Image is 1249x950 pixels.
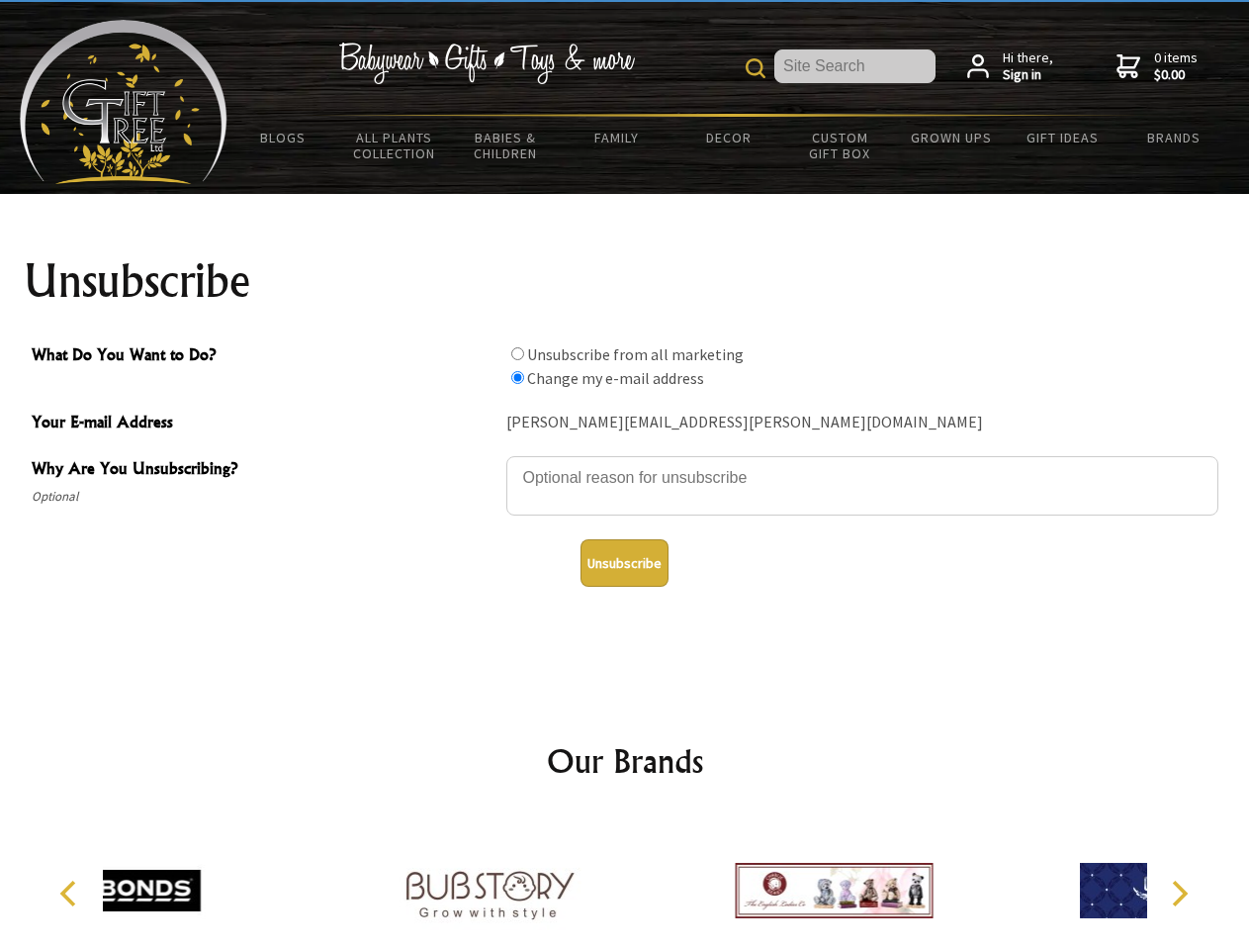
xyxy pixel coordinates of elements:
a: Babies & Children [450,117,562,174]
textarea: Why Are You Unsubscribing? [506,456,1218,516]
a: Brands [1118,117,1230,158]
div: [PERSON_NAME][EMAIL_ADDRESS][PERSON_NAME][DOMAIN_NAME] [506,408,1218,438]
h1: Unsubscribe [24,257,1226,305]
label: Unsubscribe from all marketing [527,344,744,364]
span: Why Are You Unsubscribing? [32,456,496,485]
label: Change my e-mail address [527,368,704,388]
a: BLOGS [227,117,339,158]
a: Custom Gift Box [784,117,896,174]
input: Site Search [774,49,936,83]
strong: $0.00 [1154,66,1198,84]
span: What Do You Want to Do? [32,342,496,371]
span: Hi there, [1003,49,1053,84]
a: Gift Ideas [1007,117,1118,158]
h2: Our Brands [40,737,1210,785]
img: Babywear - Gifts - Toys & more [338,43,635,84]
img: Babyware - Gifts - Toys and more... [20,20,227,184]
input: What Do You Want to Do? [511,371,524,384]
img: product search [746,58,765,78]
span: Optional [32,485,496,509]
span: Your E-mail Address [32,410,496,438]
button: Previous [49,872,93,915]
span: 0 items [1154,48,1198,84]
a: Hi there,Sign in [967,49,1053,84]
button: Next [1157,872,1201,915]
button: Unsubscribe [580,539,669,587]
a: Grown Ups [895,117,1007,158]
strong: Sign in [1003,66,1053,84]
a: All Plants Collection [339,117,451,174]
input: What Do You Want to Do? [511,347,524,360]
a: 0 items$0.00 [1116,49,1198,84]
a: Family [562,117,673,158]
a: Decor [672,117,784,158]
